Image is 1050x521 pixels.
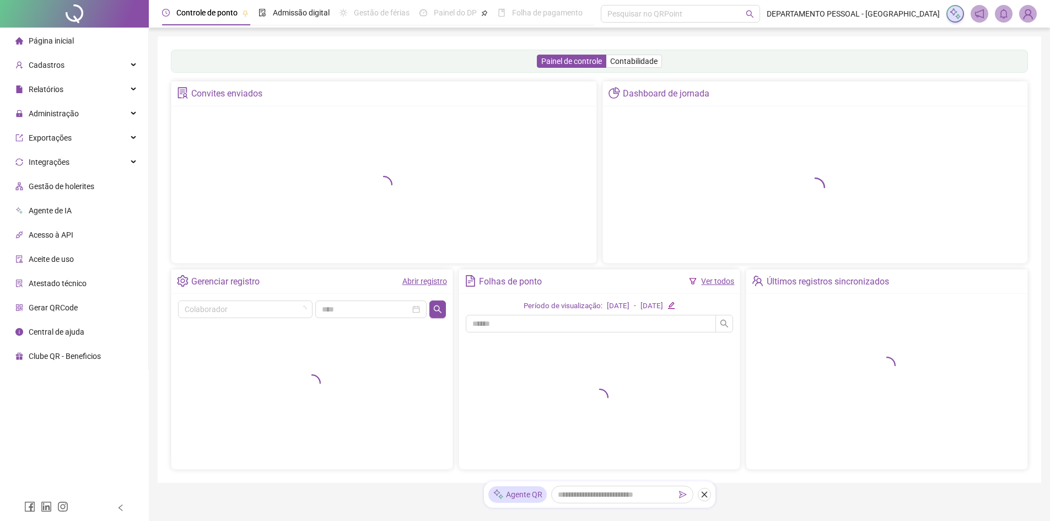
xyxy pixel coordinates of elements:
[949,8,961,20] img: sparkle-icon.fc2bf0ac1784a2077858766a79e2daf3.svg
[419,9,427,17] span: dashboard
[29,158,69,166] span: Integrações
[805,178,825,197] span: loading
[24,501,35,512] span: facebook
[610,57,658,66] span: Contabilidade
[15,328,23,336] span: info-circle
[340,9,347,17] span: sun
[434,8,477,17] span: Painel do DP
[29,85,63,94] span: Relatórios
[15,182,23,190] span: apartment
[191,84,262,103] div: Convites enviados
[29,230,73,239] span: Acesso à API
[767,272,889,291] div: Últimos registros sincronizados
[15,61,23,69] span: user-add
[15,304,23,311] span: qrcode
[191,272,260,291] div: Gerenciar registro
[999,9,1009,19] span: bell
[767,8,940,20] span: DEPARTAMENTO PESSOAL - [GEOGRAPHIC_DATA]
[15,37,23,45] span: home
[303,374,321,392] span: loading
[433,305,442,314] span: search
[176,8,238,17] span: Controle de ponto
[29,206,72,215] span: Agente de IA
[177,87,189,99] span: solution
[512,8,583,17] span: Folha de pagamento
[1020,6,1036,22] img: 85037
[623,84,709,103] div: Dashboard de jornada
[746,10,754,18] span: search
[242,10,249,17] span: pushpin
[29,255,74,264] span: Aceite de uso
[300,306,306,313] span: loading
[493,489,504,501] img: sparkle-icon.fc2bf0ac1784a2077858766a79e2daf3.svg
[488,486,547,503] div: Agente QR
[609,87,620,99] span: pie-chart
[752,275,763,287] span: team
[29,61,64,69] span: Cadastros
[701,491,708,498] span: close
[591,389,609,406] span: loading
[29,352,101,361] span: Clube QR - Beneficios
[607,300,629,312] div: [DATE]
[679,491,687,498] span: send
[667,302,675,309] span: edit
[15,158,23,166] span: sync
[15,231,23,239] span: api
[117,504,125,512] span: left
[498,9,505,17] span: book
[57,501,68,512] span: instagram
[974,9,984,19] span: notification
[375,176,392,194] span: loading
[701,277,734,286] a: Ver todos
[720,319,729,328] span: search
[402,277,447,286] a: Abrir registro
[273,8,330,17] span: Admissão digital
[162,9,170,17] span: clock-circle
[29,327,84,336] span: Central de ajuda
[481,10,488,17] span: pushpin
[524,300,602,312] div: Período de visualização:
[41,501,52,512] span: linkedin
[29,182,94,191] span: Gestão de holerites
[15,110,23,117] span: lock
[29,109,79,118] span: Administração
[465,275,476,287] span: file-text
[29,133,72,142] span: Exportações
[878,357,896,374] span: loading
[29,36,74,45] span: Página inicial
[15,280,23,287] span: solution
[640,300,663,312] div: [DATE]
[479,272,542,291] div: Folhas de ponto
[29,279,87,288] span: Atestado técnico
[15,134,23,142] span: export
[15,352,23,360] span: gift
[15,255,23,263] span: audit
[259,9,266,17] span: file-done
[177,275,189,287] span: setting
[354,8,410,17] span: Gestão de férias
[689,277,697,285] span: filter
[634,300,636,312] div: -
[29,303,78,312] span: Gerar QRCode
[15,85,23,93] span: file
[541,57,602,66] span: Painel de controle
